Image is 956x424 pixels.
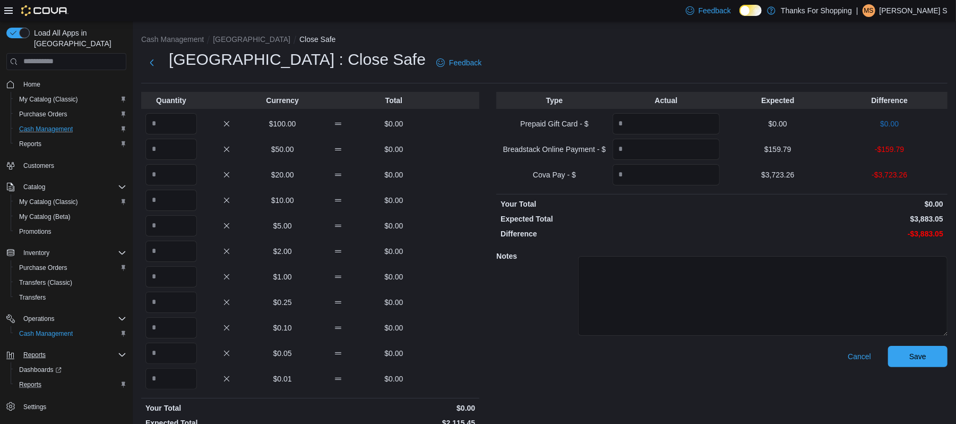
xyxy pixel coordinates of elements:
[724,199,943,209] p: $0.00
[368,144,420,155] p: $0.00
[257,118,308,129] p: $100.00
[15,210,75,223] a: My Catalog (Beta)
[19,349,126,361] span: Reports
[501,214,720,224] p: Expected Total
[880,4,948,17] p: [PERSON_NAME] S
[724,95,831,106] p: Expected
[699,5,731,16] span: Feedback
[19,400,126,413] span: Settings
[368,221,420,231] p: $0.00
[368,297,420,308] p: $0.00
[836,169,943,180] p: -$3,723.26
[11,326,131,341] button: Cash Management
[19,159,126,172] span: Customers
[15,108,126,121] span: Purchase Orders
[2,398,131,414] button: Settings
[213,35,290,44] button: [GEOGRAPHIC_DATA]
[501,199,720,209] p: Your Total
[23,162,54,170] span: Customers
[19,95,78,104] span: My Catalog (Classic)
[856,4,858,17] p: |
[864,4,874,17] span: MS
[141,52,162,73] button: Next
[15,276,126,289] span: Transfers (Classic)
[11,122,131,137] button: Cash Management
[501,118,608,129] p: Prepaid Gift Card - $
[11,137,131,151] button: Reports
[169,49,426,70] h1: [GEOGRAPHIC_DATA] : Close Safe
[257,195,308,206] p: $10.00
[15,363,126,376] span: Dashboards
[19,329,73,338] span: Cash Management
[19,293,46,302] span: Transfers
[19,125,73,133] span: Cash Management
[19,227,51,236] span: Promotions
[23,351,46,359] span: Reports
[368,374,420,384] p: $0.00
[15,138,46,150] a: Reports
[145,292,197,313] input: Quantity
[15,327,126,340] span: Cash Management
[145,403,308,413] p: Your Total
[19,247,54,259] button: Inventory
[23,249,49,257] span: Inventory
[19,366,62,374] span: Dashboards
[141,34,948,47] nav: An example of EuiBreadcrumbs
[15,225,56,238] a: Promotions
[836,118,943,129] p: $0.00
[257,348,308,359] p: $0.05
[724,144,831,155] p: $159.79
[145,215,197,236] input: Quantity
[257,221,308,231] p: $5.00
[15,138,126,150] span: Reports
[15,123,126,135] span: Cash Management
[2,311,131,326] button: Operations
[11,194,131,209] button: My Catalog (Classic)
[19,181,126,193] span: Catalog
[501,169,608,180] p: Cova Pay - $
[257,323,308,333] p: $0.10
[15,261,126,274] span: Purchase Orders
[368,95,420,106] p: Total
[15,93,126,106] span: My Catalog (Classic)
[145,164,197,185] input: Quantity
[19,380,41,389] span: Reports
[368,246,420,257] p: $0.00
[141,35,204,44] button: Cash Management
[15,123,77,135] a: Cash Management
[257,272,308,282] p: $1.00
[368,118,420,129] p: $0.00
[145,95,197,106] p: Quantity
[888,346,948,367] button: Save
[781,4,852,17] p: Thanks For Shopping
[15,378,46,391] a: Reports
[15,327,77,340] a: Cash Management
[145,139,197,160] input: Quantity
[19,401,50,413] a: Settings
[368,195,420,206] p: $0.00
[19,198,78,206] span: My Catalog (Classic)
[2,180,131,194] button: Catalog
[724,118,831,129] p: $0.00
[11,209,131,224] button: My Catalog (Beta)
[2,245,131,260] button: Inventory
[368,272,420,282] p: $0.00
[15,210,126,223] span: My Catalog (Beta)
[501,95,608,106] p: Type
[613,113,720,134] input: Quantity
[496,245,576,267] h5: Notes
[145,266,197,287] input: Quantity
[449,57,481,68] span: Feedback
[368,169,420,180] p: $0.00
[11,224,131,239] button: Promotions
[145,241,197,262] input: Quantity
[11,275,131,290] button: Transfers (Classic)
[863,4,875,17] div: Meade S
[145,190,197,211] input: Quantity
[257,95,308,106] p: Currency
[368,323,420,333] p: $0.00
[19,159,58,172] a: Customers
[19,247,126,259] span: Inventory
[257,246,308,257] p: $2.00
[19,110,67,118] span: Purchase Orders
